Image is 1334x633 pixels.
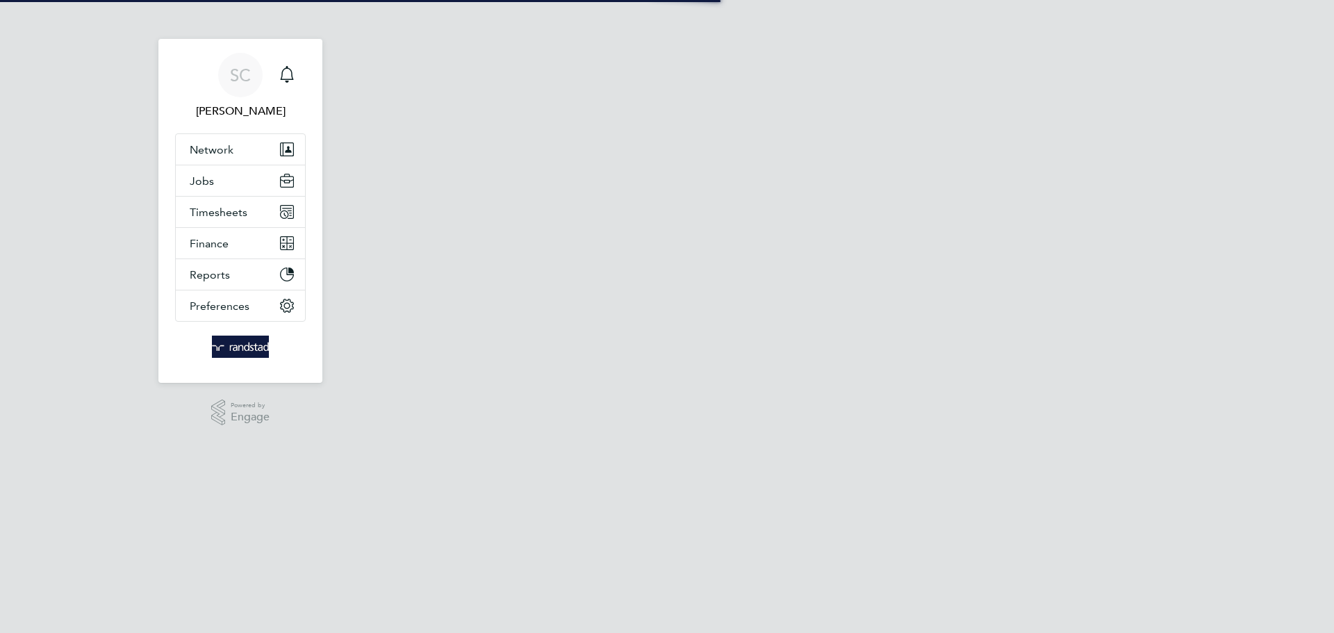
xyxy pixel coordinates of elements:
span: Preferences [190,299,249,313]
a: SC[PERSON_NAME] [175,53,306,120]
span: Timesheets [190,206,247,219]
button: Jobs [176,165,305,196]
button: Timesheets [176,197,305,227]
a: Powered byEngage [211,400,270,426]
span: SC [230,66,251,84]
span: Reports [190,268,230,281]
span: Engage [231,411,270,423]
span: Jobs [190,174,214,188]
span: Network [190,143,233,156]
button: Finance [176,228,305,258]
button: Reports [176,259,305,290]
button: Preferences [176,290,305,321]
img: randstad-logo-retina.png [212,336,270,358]
button: Network [176,134,305,165]
span: Finance [190,237,229,250]
span: Powered by [231,400,270,411]
nav: Main navigation [158,39,322,383]
span: Sophie Clemmence [175,103,306,120]
a: Go to home page [175,336,306,358]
